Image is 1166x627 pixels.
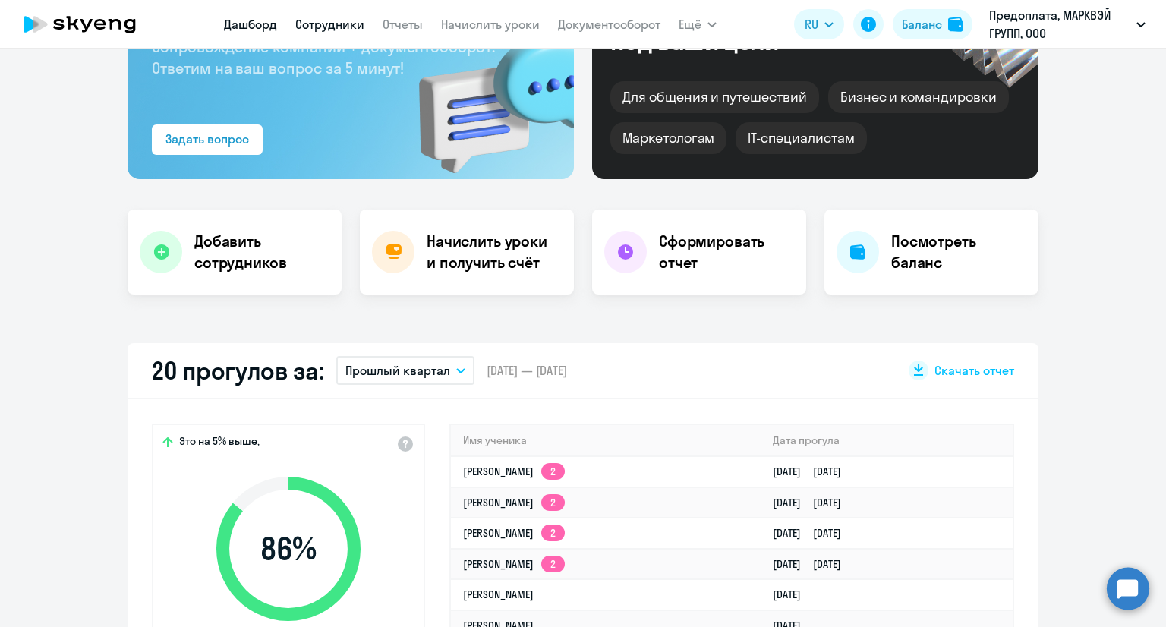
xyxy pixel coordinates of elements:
a: [PERSON_NAME]2 [463,465,565,478]
span: [DATE] — [DATE] [487,362,567,379]
div: Бизнес и командировки [828,81,1009,113]
th: Дата прогула [761,425,1013,456]
div: IT-специалистам [736,122,866,154]
a: [PERSON_NAME] [463,588,534,601]
a: [DATE][DATE] [773,526,853,540]
div: Задать вопрос [165,130,249,148]
div: Баланс [902,15,942,33]
a: Начислить уроки [441,17,540,32]
p: Предоплата, МАРКВЭЙ ГРУПП, ООО [989,6,1130,43]
div: Для общения и путешествий [610,81,819,113]
app-skyeng-badge: 2 [541,556,565,572]
a: [DATE][DATE] [773,465,853,478]
button: Предоплата, МАРКВЭЙ ГРУПП, ООО [982,6,1153,43]
h2: 20 прогулов за: [152,355,324,386]
button: RU [794,9,844,39]
h4: Посмотреть баланс [891,231,1026,273]
h4: Начислить уроки и получить счёт [427,231,559,273]
h4: Добавить сотрудников [194,231,329,273]
img: balance [948,17,963,32]
button: Задать вопрос [152,124,263,155]
a: Документооборот [558,17,660,32]
h4: Сформировать отчет [659,231,794,273]
span: RU [805,15,818,33]
app-skyeng-badge: 2 [541,494,565,511]
img: bg-img [397,8,574,179]
th: Имя ученика [451,425,761,456]
span: Это на 5% выше, [179,434,260,452]
a: [DATE][DATE] [773,496,853,509]
p: Прошлый квартал [345,361,450,380]
app-skyeng-badge: 2 [541,525,565,541]
a: Отчеты [383,17,423,32]
button: Ещё [679,9,717,39]
a: [PERSON_NAME]2 [463,557,565,571]
a: Дашборд [224,17,277,32]
a: [PERSON_NAME]2 [463,496,565,509]
div: Маркетологам [610,122,726,154]
span: Ещё [679,15,701,33]
a: [DATE][DATE] [773,557,853,571]
app-skyeng-badge: 2 [541,463,565,480]
button: Прошлый квартал [336,356,474,385]
a: [DATE] [773,588,813,601]
button: Балансbalance [893,9,972,39]
div: Курсы английского под ваши цели [610,2,870,54]
a: [PERSON_NAME]2 [463,526,565,540]
a: Сотрудники [295,17,364,32]
span: Скачать отчет [934,362,1014,379]
span: 86 % [201,531,376,567]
